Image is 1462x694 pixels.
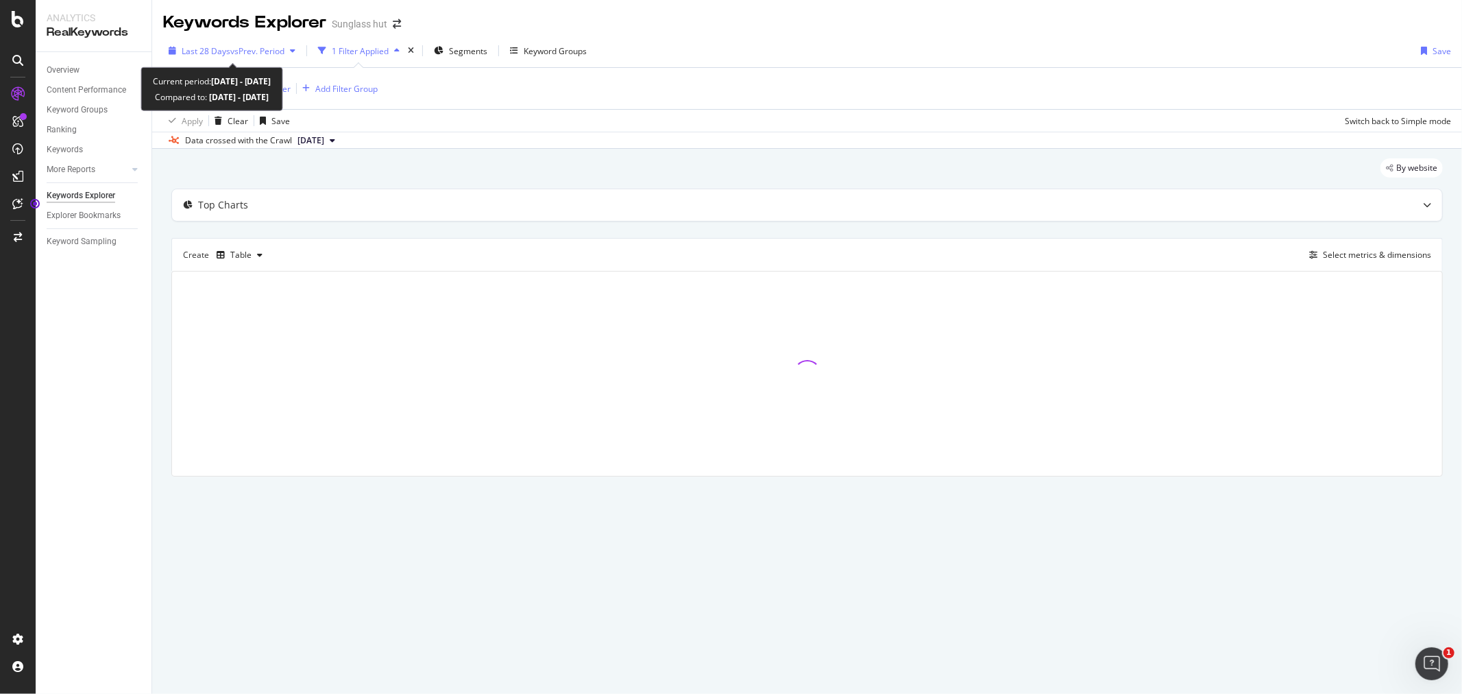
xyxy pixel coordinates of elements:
div: Compared to: [155,89,269,105]
button: Switch back to Simple mode [1339,110,1451,132]
iframe: Intercom live chat [1415,647,1448,680]
button: Table [211,244,268,266]
span: vs Prev. Period [230,45,284,57]
div: Tooltip anchor [29,198,41,210]
a: Keyword Sampling [47,235,142,249]
div: Select metrics & dimensions [1323,249,1431,261]
div: Switch back to Simple mode [1345,115,1451,127]
span: 2025 Aug. 17th [297,134,324,147]
div: Keywords Explorer [163,11,326,34]
a: Overview [47,63,142,77]
div: Save [271,115,290,127]
div: Keywords Explorer [47,189,115,203]
a: Keywords [47,143,142,157]
div: Keyword Sampling [47,235,117,249]
div: Explorer Bookmarks [47,208,121,223]
div: Apply [182,115,203,127]
button: Last 28 DaysvsPrev. Period [163,40,301,62]
button: Segments [428,40,493,62]
a: Keywords Explorer [47,189,142,203]
div: 1 Filter Applied [332,45,389,57]
a: Keyword Groups [47,103,142,117]
span: Last 28 Days [182,45,230,57]
div: Analytics [47,11,141,25]
div: RealKeywords [47,25,141,40]
button: Clear [209,110,248,132]
b: [DATE] - [DATE] [207,91,269,103]
div: More Reports [47,163,95,177]
div: Content Performance [47,83,126,97]
span: Segments [449,45,487,57]
button: Save [254,110,290,132]
div: Keyword Groups [524,45,587,57]
a: Content Performance [47,83,142,97]
button: Apply [163,110,203,132]
div: Keyword Groups [47,103,108,117]
button: Keyword Groups [504,40,592,62]
div: arrow-right-arrow-left [393,19,401,29]
a: Explorer Bookmarks [47,208,142,223]
div: Table [230,251,252,259]
div: Keywords [47,143,83,157]
span: 1 [1443,647,1454,658]
button: Select metrics & dimensions [1304,247,1431,263]
a: More Reports [47,163,128,177]
div: Top Charts [198,198,248,212]
div: times [405,44,417,58]
button: [DATE] [292,132,341,149]
a: Ranking [47,123,142,137]
b: [DATE] - [DATE] [211,75,271,87]
div: Clear [228,115,248,127]
div: legacy label [1380,158,1443,178]
div: Add Filter Group [315,83,378,95]
div: Save [1433,45,1451,57]
div: Create [183,244,268,266]
div: Sunglass hut [332,17,387,31]
button: Save [1415,40,1451,62]
button: Add Filter Group [297,80,378,97]
div: Current period: [153,73,271,89]
span: By website [1396,164,1437,172]
button: 1 Filter Applied [313,40,405,62]
div: Data crossed with the Crawl [185,134,292,147]
div: Ranking [47,123,77,137]
div: Overview [47,63,80,77]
